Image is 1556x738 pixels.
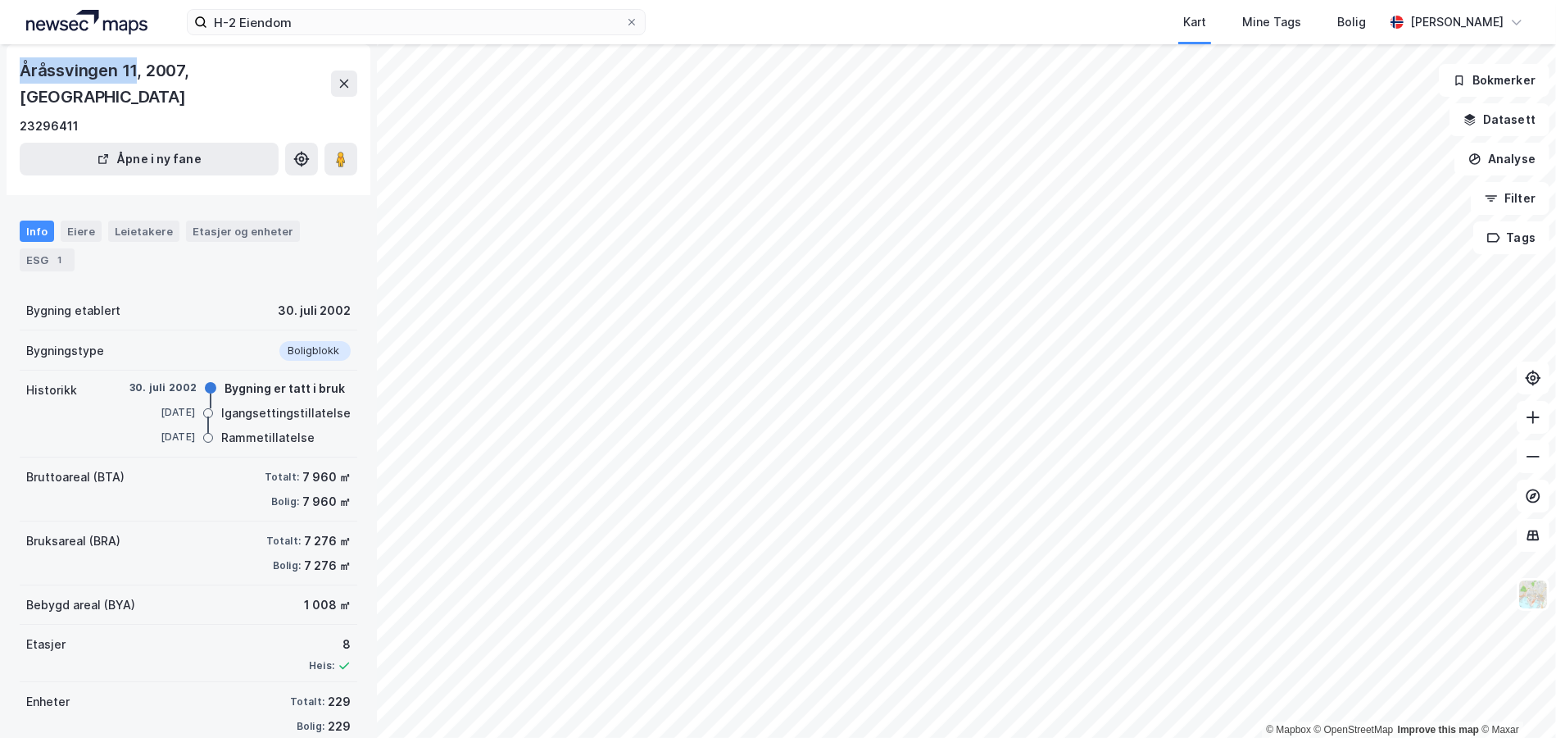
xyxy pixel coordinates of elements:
[26,635,66,654] div: Etasjer
[20,221,54,242] div: Info
[266,535,301,548] div: Totalt:
[26,467,125,487] div: Bruttoareal (BTA)
[304,531,351,551] div: 7 276 ㎡
[26,10,147,34] img: logo.a4113a55bc3d86da70a041830d287a7e.svg
[304,556,351,576] div: 7 276 ㎡
[221,403,351,423] div: Igangsettingstillatelse
[328,717,351,736] div: 229
[129,380,197,395] div: 30. juli 2002
[302,492,351,512] div: 7 960 ㎡
[304,595,351,615] div: 1 008 ㎡
[328,692,351,712] div: 229
[290,695,324,708] div: Totalt:
[207,10,625,34] input: Søk på adresse, matrikkel, gårdeiere, leietakere eller personer
[129,430,195,444] div: [DATE]
[1410,12,1504,32] div: [PERSON_NAME]
[20,143,279,175] button: Åpne i ny fane
[225,379,345,399] div: Bygning er tatt i bruk
[1517,579,1549,610] img: Z
[26,531,120,551] div: Bruksareal (BRA)
[265,471,299,484] div: Totalt:
[193,224,293,239] div: Etasjer og enheter
[1314,724,1394,736] a: OpenStreetMap
[1449,103,1549,136] button: Datasett
[52,252,68,268] div: 1
[1439,64,1549,97] button: Bokmerker
[302,467,351,487] div: 7 960 ㎡
[26,595,135,615] div: Bebygd areal (BYA)
[1474,659,1556,738] iframe: Chat Widget
[26,341,104,361] div: Bygningstype
[1242,12,1301,32] div: Mine Tags
[108,221,179,242] div: Leietakere
[26,301,120,321] div: Bygning etablert
[1471,182,1549,215] button: Filter
[1454,143,1549,175] button: Analyse
[1398,724,1479,736] a: Improve this map
[271,495,299,508] div: Bolig:
[1473,221,1549,254] button: Tags
[20,57,331,110] div: Åråssvingen 11, 2007, [GEOGRAPHIC_DATA]
[26,692,70,712] div: Enheter
[1183,12,1206,32] div: Kart
[1474,659,1556,738] div: Kontrollprogram for chat
[20,248,75,271] div: ESG
[1266,724,1311,736] a: Mapbox
[273,559,301,572] div: Bolig:
[278,301,351,321] div: 30. juli 2002
[129,405,195,420] div: [DATE]
[61,221,102,242] div: Eiere
[1337,12,1366,32] div: Bolig
[309,635,351,654] div: 8
[309,659,334,672] div: Heis:
[26,380,77,400] div: Historikk
[297,720,324,733] div: Bolig:
[221,428,315,448] div: Rammetillatelse
[20,116,79,136] div: 23296411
